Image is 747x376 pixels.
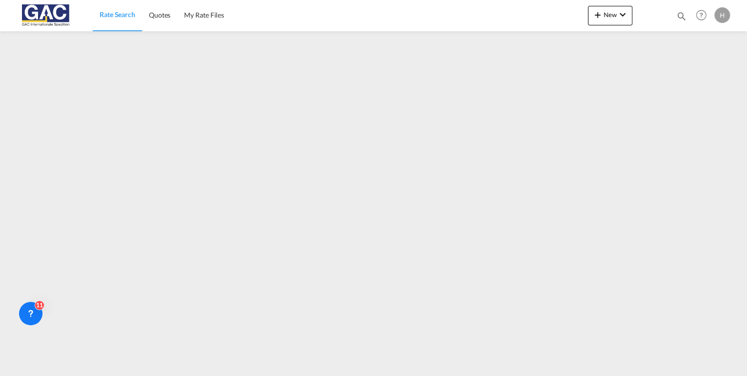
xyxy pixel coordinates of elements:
md-icon: icon-chevron-down [617,9,628,21]
img: 9f305d00dc7b11eeb4548362177db9c3.png [15,4,81,26]
div: H [714,7,730,23]
div: icon-magnify [676,11,687,25]
span: My Rate Files [184,11,224,19]
md-icon: icon-plus 400-fg [592,9,603,21]
span: Rate Search [100,10,135,19]
button: icon-plus 400-fgNewicon-chevron-down [588,6,632,25]
md-icon: icon-magnify [676,11,687,21]
div: Help [693,7,714,24]
span: Help [693,7,709,23]
span: Quotes [149,11,170,19]
span: New [592,11,628,19]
